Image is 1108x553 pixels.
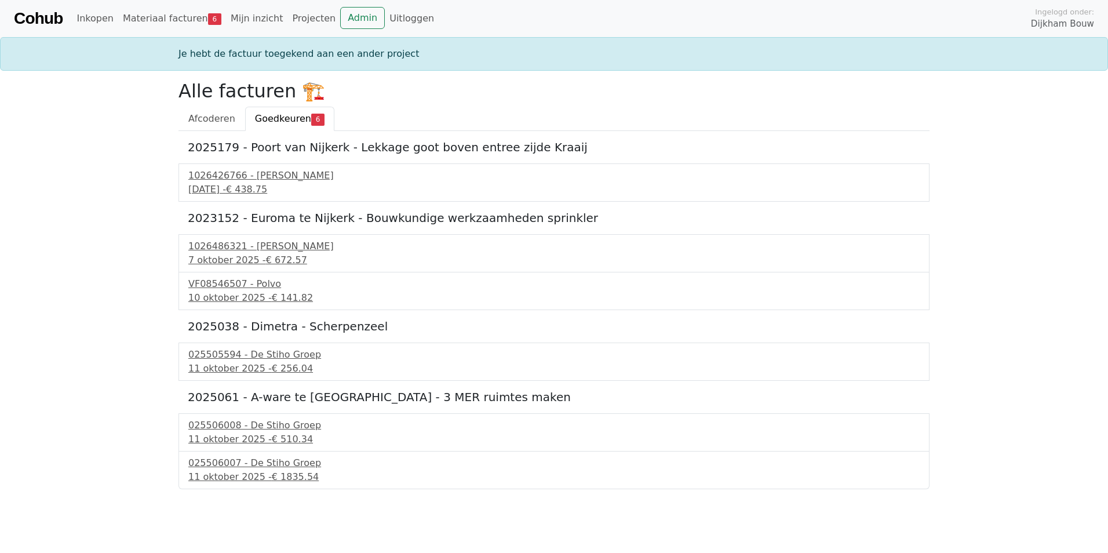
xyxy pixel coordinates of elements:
div: 1026426766 - [PERSON_NAME] [188,169,920,183]
span: € 256.04 [272,363,313,374]
a: 1026486321 - [PERSON_NAME]7 oktober 2025 -€ 672.57 [188,239,920,267]
div: 11 oktober 2025 - [188,470,920,484]
a: 1026426766 - [PERSON_NAME][DATE] -€ 438.75 [188,169,920,197]
a: Mijn inzicht [226,7,288,30]
div: Je hebt de factuur toegekend aan een ander project [172,47,936,61]
div: 7 oktober 2025 - [188,253,920,267]
a: 025505594 - De Stiho Groep11 oktober 2025 -€ 256.04 [188,348,920,376]
span: Dijkham Bouw [1031,17,1094,31]
a: VF08546507 - Polvo10 oktober 2025 -€ 141.82 [188,277,920,305]
span: Afcoderen [188,113,235,124]
div: 11 oktober 2025 - [188,362,920,376]
h5: 2025179 - Poort van Nijkerk - Lekkage goot boven entree zijde Kraaij [188,140,920,154]
a: Afcoderen [178,107,245,131]
a: Inkopen [72,7,118,30]
span: Goedkeuren [255,113,311,124]
a: 025506007 - De Stiho Groep11 oktober 2025 -€ 1835.54 [188,456,920,484]
h5: 2025038 - Dimetra - Scherpenzeel [188,319,920,333]
span: € 1835.54 [272,471,319,482]
a: Materiaal facturen6 [118,7,226,30]
span: 6 [208,13,221,25]
div: 1026486321 - [PERSON_NAME] [188,239,920,253]
div: 10 oktober 2025 - [188,291,920,305]
div: 025506007 - De Stiho Groep [188,456,920,470]
span: € 141.82 [272,292,313,303]
span: € 672.57 [266,254,307,265]
a: Admin [340,7,385,29]
a: Uitloggen [385,7,439,30]
span: Ingelogd onder: [1035,6,1094,17]
div: 025505594 - De Stiho Groep [188,348,920,362]
span: 6 [311,114,325,125]
h5: 2025061 - A-ware te [GEOGRAPHIC_DATA] - 3 MER ruimtes maken [188,390,920,404]
a: Projecten [287,7,340,30]
h5: 2023152 - Euroma te Nijkerk - Bouwkundige werkzaamheden sprinkler [188,211,920,225]
div: 025506008 - De Stiho Groep [188,419,920,432]
div: VF08546507 - Polvo [188,277,920,291]
span: € 510.34 [272,434,313,445]
a: Cohub [14,5,63,32]
span: € 438.75 [226,184,267,195]
div: [DATE] - [188,183,920,197]
a: Goedkeuren6 [245,107,334,131]
h2: Alle facturen 🏗️ [178,80,930,102]
div: 11 oktober 2025 - [188,432,920,446]
a: 025506008 - De Stiho Groep11 oktober 2025 -€ 510.34 [188,419,920,446]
